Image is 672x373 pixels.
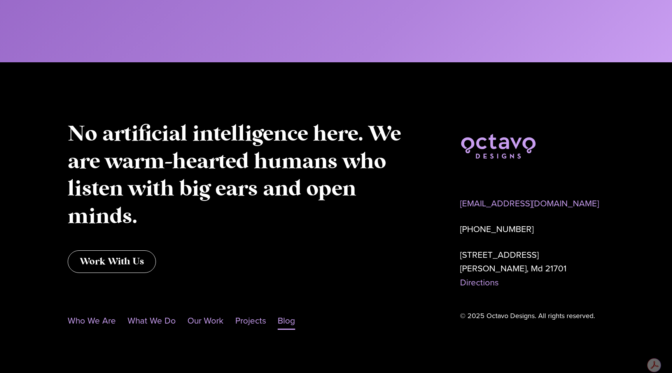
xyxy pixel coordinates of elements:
p: [STREET_ADDRESS] [PERSON_NAME], Md 21701 [460,248,604,290]
a: Our Work [187,312,224,330]
div: © 2025 Octavo Designs. All rights reserved. [460,309,604,323]
a: Directions [460,276,499,289]
a: Projects [235,312,266,330]
p: No artificial intelligence here. We are warm-hearted humans who listen with big ears and open minds. [68,121,413,231]
a: [EMAIL_ADDRESS][DOMAIN_NAME] [460,197,599,210]
a: Blog [278,312,295,330]
nav: Menu [68,312,413,330]
span: Work With Us [80,257,144,266]
a: Who We Are [68,312,116,330]
a: What We Do [128,312,176,330]
a: Work With Us [68,250,156,273]
p: [PHONE_NUMBER] [460,222,604,236]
